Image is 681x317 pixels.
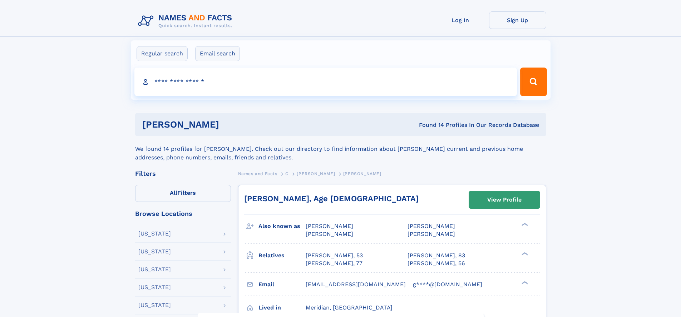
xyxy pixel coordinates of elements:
[408,252,465,259] a: [PERSON_NAME], 83
[135,185,231,202] label: Filters
[138,302,171,308] div: [US_STATE]
[285,169,289,178] a: G
[135,136,546,162] div: We found 14 profiles for [PERSON_NAME]. Check out our directory to find information about [PERSON...
[432,11,489,29] a: Log In
[306,223,353,229] span: [PERSON_NAME]
[306,304,393,311] span: Meridian, [GEOGRAPHIC_DATA]
[408,259,465,267] a: [PERSON_NAME], 56
[520,251,528,256] div: ❯
[135,11,238,31] img: Logo Names and Facts
[306,231,353,237] span: [PERSON_NAME]
[258,302,306,314] h3: Lived in
[487,192,522,208] div: View Profile
[258,220,306,232] h3: Also known as
[138,267,171,272] div: [US_STATE]
[135,210,231,217] div: Browse Locations
[135,170,231,177] div: Filters
[138,284,171,290] div: [US_STATE]
[306,281,406,288] span: [EMAIL_ADDRESS][DOMAIN_NAME]
[306,252,363,259] a: [PERSON_NAME], 53
[142,120,319,129] h1: [PERSON_NAME]
[244,194,419,203] a: [PERSON_NAME], Age [DEMOGRAPHIC_DATA]
[138,249,171,254] div: [US_STATE]
[138,231,171,237] div: [US_STATE]
[297,169,335,178] a: [PERSON_NAME]
[258,278,306,291] h3: Email
[408,223,455,229] span: [PERSON_NAME]
[469,191,540,208] a: View Profile
[285,171,289,176] span: G
[170,189,177,196] span: All
[134,68,517,96] input: search input
[343,171,381,176] span: [PERSON_NAME]
[258,249,306,262] h3: Relatives
[489,11,546,29] a: Sign Up
[137,46,188,61] label: Regular search
[520,68,547,96] button: Search Button
[520,222,528,227] div: ❯
[238,169,277,178] a: Names and Facts
[408,231,455,237] span: [PERSON_NAME]
[306,259,362,267] a: [PERSON_NAME], 77
[319,121,539,129] div: Found 14 Profiles In Our Records Database
[297,171,335,176] span: [PERSON_NAME]
[520,280,528,285] div: ❯
[195,46,240,61] label: Email search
